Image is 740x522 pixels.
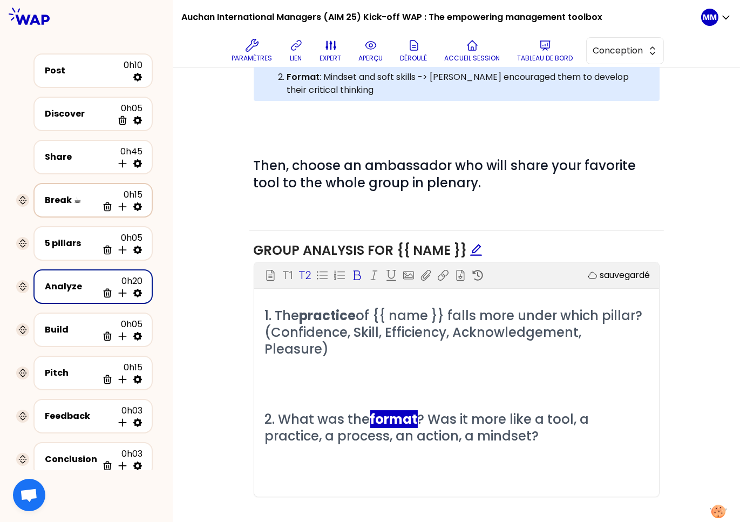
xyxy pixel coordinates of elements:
p: T2 [298,268,311,283]
div: Analyze [45,280,98,293]
div: Build [45,323,98,336]
span: 1. The [265,307,300,324]
div: 0h15 [98,361,143,385]
div: 0h10 [124,59,143,83]
span: Conception [593,44,642,57]
button: expert [316,35,346,67]
span: edit [470,243,483,256]
div: 0h05 [98,232,143,255]
div: 0h15 [98,188,143,212]
div: Post [45,64,124,77]
p: aperçu [359,54,383,63]
button: Paramètres [228,35,277,67]
span: Then, choose an ambassador who will share your favorite tool to the whole group in plenary. [254,157,640,192]
a: Ouvrir le chat [13,479,45,511]
div: 0h20 [98,275,143,299]
div: Share [45,151,113,164]
div: Edit [470,242,483,259]
div: Pitch [45,367,98,379]
div: 0h05 [113,102,143,126]
p: Accueil session [445,54,500,63]
p: Déroulé [400,54,427,63]
span: GROUP ANALYSIS FOR {{ name }} [254,241,483,259]
p: Tableau de bord [518,54,573,63]
span: 2. What was the [265,410,370,428]
p: : Mindset and soft skills -> [PERSON_NAME] encouraged them to develop their critical thinking [287,71,650,97]
button: Conception [586,37,664,64]
div: 0h05 [98,318,143,342]
div: Feedback [45,410,113,423]
button: Déroulé [396,35,432,67]
p: expert [320,54,342,63]
p: sauvegardé [600,269,650,282]
div: 0h45 [113,145,143,169]
div: Conclusion [45,453,98,466]
button: MM [701,9,731,26]
span: of {{ name }} falls more under which pillar? (Confidence, Skill, Efficiency, Acknowledgement, Ple... [265,307,646,358]
p: MM [703,12,717,23]
div: Discover [45,107,113,120]
span: ? Was it more like a tool, a practice, a process, an action, a mindset? [265,410,593,445]
strong: Format [287,71,320,83]
button: lien [286,35,307,67]
p: lien [290,54,302,63]
button: Tableau de bord [513,35,578,67]
p: T1 [282,268,293,283]
div: 5 pillars [45,237,98,250]
span: format [370,410,418,428]
button: aperçu [355,35,388,67]
div: 0h03 [113,404,143,428]
div: Break ☕ [45,194,98,207]
div: 0h03 [98,448,143,471]
button: Accueil session [440,35,505,67]
span: practice [300,307,356,324]
p: Paramètres [232,54,273,63]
